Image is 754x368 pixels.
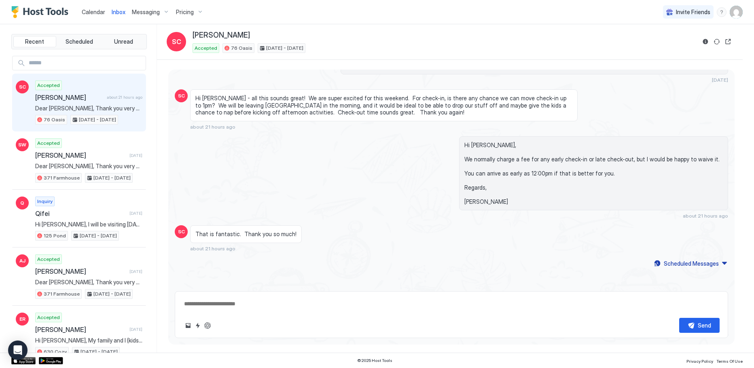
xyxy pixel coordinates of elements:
[35,279,142,286] span: Dear [PERSON_NAME], Thank you very much for booking a stay at our place. We look forward to hosti...
[19,83,26,91] span: SC
[11,6,72,18] a: Host Tools Logo
[13,36,56,47] button: Recent
[44,290,80,298] span: 371 Farmhouse
[58,36,101,47] button: Scheduled
[114,38,133,45] span: Unread
[676,8,710,16] span: Invite Friends
[129,327,142,332] span: [DATE]
[35,163,142,170] span: Dear [PERSON_NAME], Thank you very much for booking a stay at our place. We look forward to hosti...
[193,31,250,40] span: [PERSON_NAME]
[25,38,44,45] span: Recent
[195,231,297,238] span: That is fantastic. Thank you so much!
[44,116,65,123] span: 76 Oasis
[44,232,66,239] span: 125 Pond
[698,321,711,330] div: Send
[176,8,194,16] span: Pricing
[82,8,105,15] span: Calendar
[35,105,142,112] span: Dear [PERSON_NAME], Thank you very much for booking a stay at our place. We look forward to hosti...
[357,358,392,363] span: © 2025 Host Tools
[35,221,142,228] span: Hi [PERSON_NAME], I will be visiting [DATE]-[DATE], I have a few question regarding your house -w...
[37,198,53,205] span: Inquiry
[172,37,181,47] span: SC
[129,269,142,274] span: [DATE]
[193,321,203,330] button: Quick reply
[178,228,185,235] span: SC
[190,124,235,130] span: about 21 hours ago
[102,36,145,47] button: Unread
[11,357,36,364] a: App Store
[712,37,722,47] button: Sync reservation
[80,232,117,239] span: [DATE] - [DATE]
[35,151,126,159] span: [PERSON_NAME]
[112,8,125,16] a: Inbox
[93,174,131,182] span: [DATE] - [DATE]
[231,44,252,52] span: 76 Oasis
[79,116,116,123] span: [DATE] - [DATE]
[37,82,60,89] span: Accepted
[19,257,25,264] span: AJ
[266,44,303,52] span: [DATE] - [DATE]
[35,326,126,334] span: [PERSON_NAME]
[112,8,125,15] span: Inbox
[82,8,105,16] a: Calendar
[730,6,743,19] div: User profile
[190,245,235,252] span: about 21 hours ago
[37,140,60,147] span: Accepted
[701,37,710,47] button: Reservation information
[129,153,142,158] span: [DATE]
[132,8,160,16] span: Messaging
[107,95,142,100] span: about 21 hours ago
[183,321,193,330] button: Upload image
[723,37,733,47] button: Open reservation
[25,56,146,70] input: Input Field
[11,34,147,49] div: tab-group
[80,348,118,355] span: [DATE] - [DATE]
[37,256,60,263] span: Accepted
[195,44,217,52] span: Accepted
[686,356,713,365] a: Privacy Policy
[653,258,728,269] button: Scheduled Messages
[464,142,723,205] span: Hi [PERSON_NAME], We normally charge a fee for any early check-in or late check-out, but I would ...
[716,359,743,364] span: Terms Of Use
[683,213,728,219] span: about 21 hours ago
[93,290,131,298] span: [DATE] - [DATE]
[129,211,142,216] span: [DATE]
[39,357,63,364] a: Google Play Store
[37,314,60,321] span: Accepted
[18,141,26,148] span: SW
[178,92,185,99] span: SC
[44,348,67,355] span: 630 Cozy
[19,315,25,323] span: ER
[66,38,93,45] span: Scheduled
[717,7,726,17] div: menu
[712,77,728,83] span: [DATE]
[203,321,212,330] button: ChatGPT Auto Reply
[679,318,720,333] button: Send
[8,341,28,360] div: Open Intercom Messenger
[35,93,104,102] span: [PERSON_NAME]
[44,174,80,182] span: 371 Farmhouse
[716,356,743,365] a: Terms Of Use
[686,359,713,364] span: Privacy Policy
[195,95,572,116] span: Hi [PERSON_NAME] - all this sounds great! We are super excited for this weekend. For check-in, is...
[664,259,719,268] div: Scheduled Messages
[35,267,126,275] span: [PERSON_NAME]
[35,337,142,344] span: Hi [PERSON_NAME], My family and I (kids aged [DEMOGRAPHIC_DATA], 10, 12) are visiting from [GEOGR...
[35,209,126,218] span: Qifei
[20,199,24,207] span: Q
